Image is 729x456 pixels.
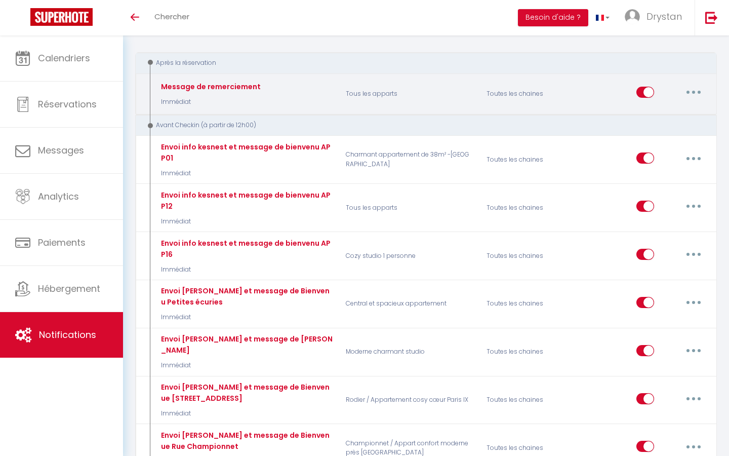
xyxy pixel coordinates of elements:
[480,333,574,370] div: Toutes les chaines
[145,121,697,130] div: Avant Checkin (à partir de 12h00)
[158,238,333,260] div: Envoi info kesnest et message de bienvenu APP16
[339,141,480,178] p: Charmant appartement de 38m² -[GEOGRAPHIC_DATA]
[145,58,697,68] div: Après la réservation
[339,79,480,108] p: Tous les apparts
[625,9,640,24] img: ...
[158,97,261,107] p: Immédiat
[339,189,480,226] p: Tous les apparts
[158,409,333,419] p: Immédiat
[480,141,574,178] div: Toutes les chaines
[39,328,96,341] span: Notifications
[158,81,261,92] div: Message de remerciement
[480,79,574,108] div: Toutes les chaines
[38,144,84,157] span: Messages
[339,285,480,322] p: Central et spacieux appartement
[38,190,79,203] span: Analytics
[339,382,480,419] p: Rodier / Appartement cosy cœur Paris IX
[705,11,718,24] img: logout
[646,10,682,23] span: Drystan
[38,98,97,110] span: Réservations
[518,9,588,26] button: Besoin d'aide ?
[158,141,333,164] div: Envoi info kesnest et message de bienvenu APP01
[158,313,333,322] p: Immédiat
[339,238,480,275] p: Cozy studio 1 personne
[480,382,574,419] div: Toutes les chaines
[158,430,333,452] div: Envoi [PERSON_NAME] et message de Bienvenue Rue Championnet
[38,236,86,249] span: Paiements
[158,217,333,226] p: Immédiat
[154,11,189,22] span: Chercher
[339,333,480,370] p: Moderne charmant studio
[480,189,574,226] div: Toutes les chaines
[158,265,333,275] p: Immédiat
[158,189,333,212] div: Envoi info kesnest et message de bienvenu APP12
[38,282,100,295] span: Hébergement
[158,169,333,178] p: Immédiat
[480,238,574,275] div: Toutes les chaines
[158,361,333,370] p: Immédiat
[8,4,38,34] button: Ouvrir le widget de chat LiveChat
[480,285,574,322] div: Toutes les chaines
[30,8,93,26] img: Super Booking
[38,52,90,64] span: Calendriers
[158,285,333,308] div: Envoi [PERSON_NAME] et message de Bienvenu Petites écuries
[158,382,333,404] div: Envoi [PERSON_NAME] et message de Bienvenue [STREET_ADDRESS]
[158,333,333,356] div: Envoi [PERSON_NAME] et message de [PERSON_NAME]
